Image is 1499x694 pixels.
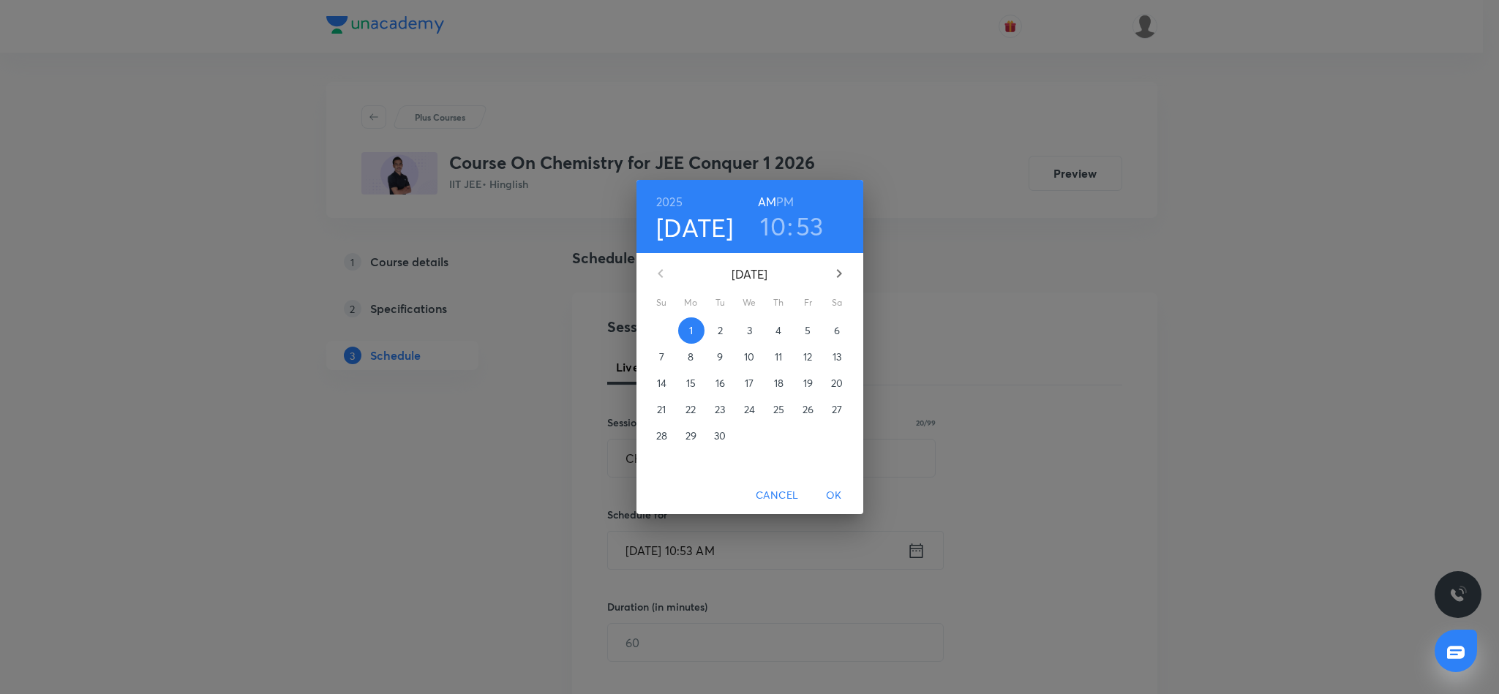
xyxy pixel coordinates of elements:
[766,295,792,310] span: Th
[686,376,696,391] p: 15
[766,317,792,344] button: 4
[745,376,754,391] p: 17
[685,402,696,417] p: 22
[795,295,822,310] span: Fr
[795,344,822,370] button: 12
[766,344,792,370] button: 11
[824,396,851,423] button: 27
[678,265,822,283] p: [DATE]
[649,295,675,310] span: Su
[803,402,814,417] p: 26
[707,370,734,396] button: 16
[775,350,782,364] p: 11
[833,350,841,364] p: 13
[737,295,763,310] span: We
[649,370,675,396] button: 14
[659,350,664,364] p: 7
[678,344,705,370] button: 8
[737,317,763,344] button: 3
[649,423,675,449] button: 28
[811,482,857,509] button: OK
[787,211,793,241] h3: :
[718,323,723,338] p: 2
[760,211,786,241] button: 10
[678,295,705,310] span: Mo
[824,344,851,370] button: 13
[737,396,763,423] button: 24
[795,317,822,344] button: 5
[649,396,675,423] button: 21
[747,323,752,338] p: 3
[678,423,705,449] button: 29
[750,482,804,509] button: Cancel
[803,376,813,391] p: 19
[776,192,794,212] button: PM
[707,344,734,370] button: 9
[766,396,792,423] button: 25
[831,376,843,391] p: 20
[796,211,824,241] button: 53
[744,402,755,417] p: 24
[657,402,666,417] p: 21
[707,396,734,423] button: 23
[766,370,792,396] button: 18
[678,317,705,344] button: 1
[678,396,705,423] button: 22
[657,376,666,391] p: 14
[656,429,667,443] p: 28
[656,192,683,212] button: 2025
[737,370,763,396] button: 17
[688,350,694,364] p: 8
[824,295,851,310] span: Sa
[832,402,842,417] p: 27
[714,429,726,443] p: 30
[824,317,851,344] button: 6
[649,344,675,370] button: 7
[715,376,725,391] p: 16
[678,370,705,396] button: 15
[775,323,781,338] p: 4
[737,344,763,370] button: 10
[834,323,840,338] p: 6
[805,323,811,338] p: 5
[744,350,754,364] p: 10
[803,350,812,364] p: 12
[756,486,798,505] span: Cancel
[685,429,696,443] p: 29
[707,317,734,344] button: 2
[824,370,851,396] button: 20
[795,396,822,423] button: 26
[774,376,784,391] p: 18
[758,192,776,212] button: AM
[707,295,734,310] span: Tu
[717,350,723,364] p: 9
[795,370,822,396] button: 19
[707,423,734,449] button: 30
[689,323,693,338] p: 1
[816,486,852,505] span: OK
[656,212,734,243] button: [DATE]
[715,402,725,417] p: 23
[773,402,784,417] p: 25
